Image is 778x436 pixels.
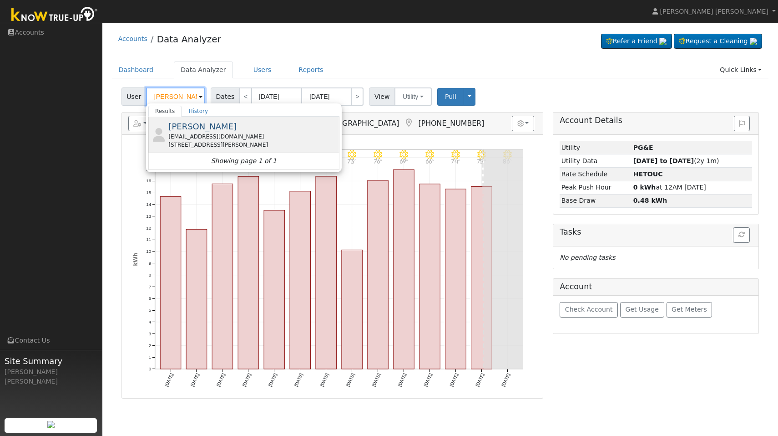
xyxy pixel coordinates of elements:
a: Map [404,118,414,128]
i: Showing page 1 of 1 [211,156,277,166]
div: [EMAIL_ADDRESS][DOMAIN_NAME] [168,133,337,141]
text: 3 [148,331,151,336]
a: < [239,87,252,106]
span: [PERSON_NAME] [168,122,237,131]
text: 14 [146,202,151,207]
input: Select a User [146,87,205,106]
rect: onclick="" [238,177,259,369]
span: Get Meters [672,306,707,313]
text: [DATE] [345,373,355,388]
div: [PERSON_NAME] [PERSON_NAME] [5,367,97,386]
button: Utility [394,87,432,106]
a: Refer a Friend [601,34,672,49]
a: History [182,106,215,117]
rect: onclick="" [186,230,207,369]
button: Pull [437,88,464,106]
text: [DATE] [293,373,303,388]
text: 5 [148,308,151,313]
text: 2 [148,343,151,348]
text: 0 [148,366,151,371]
button: Get Usage [620,302,664,318]
text: 9 [148,261,151,266]
text: 12 [146,226,151,231]
a: Results [148,106,182,117]
text: [DATE] [449,373,459,388]
strong: [DATE] to [DATE] [633,157,694,164]
text: 6 [148,296,151,301]
text: 4 [148,319,151,324]
span: Get Usage [626,306,659,313]
text: [DATE] [190,373,200,388]
strong: K [633,170,663,178]
strong: 0 kWh [633,184,656,191]
a: Data Analyzer [157,34,221,45]
text: 1 [148,355,151,360]
i: No pending tasks [560,254,615,261]
text: 15 [146,190,151,195]
img: retrieve [659,38,667,45]
text: [DATE] [319,373,329,388]
i: 8/14 - MostlyClear [348,150,356,159]
text: [DATE] [475,373,485,388]
span: (2y 1m) [633,157,719,164]
rect: onclick="" [368,180,389,369]
rect: onclick="" [471,187,492,369]
td: at 12AM [DATE] [631,181,752,194]
h5: Account [560,282,592,291]
span: [PERSON_NAME] [PERSON_NAME] [660,8,768,15]
span: Dates [211,87,240,106]
i: 8/18 - Clear [451,150,460,159]
span: [PHONE_NUMBER] [418,119,484,128]
p: 76° [370,159,385,164]
span: Site Summary [5,355,97,367]
p: 73° [344,159,359,164]
text: [DATE] [500,373,511,388]
text: 11 [146,237,151,242]
text: [DATE] [242,373,252,388]
a: Request a Cleaning [674,34,762,49]
rect: onclick="" [419,184,440,369]
text: [DATE] [371,373,381,388]
p: 69° [396,159,411,164]
text: [DATE] [164,373,174,388]
rect: onclick="" [316,176,337,369]
text: [DATE] [267,373,278,388]
rect: onclick="" [212,184,233,369]
text: [DATE] [216,373,226,388]
button: Refresh [733,227,750,243]
a: Accounts [118,35,147,42]
p: 66° [422,159,437,164]
a: Quick Links [713,62,768,78]
a: Data Analyzer [174,62,233,78]
td: Utility [560,141,631,154]
img: Know True-Up [7,5,102,26]
text: [DATE] [397,373,407,388]
span: Pull [445,93,456,100]
rect: onclick="" [394,170,414,369]
text: [DATE] [423,373,433,388]
img: retrieve [750,38,757,45]
rect: onclick="" [160,197,181,369]
i: 8/15 - Clear [374,150,382,159]
span: View [369,87,395,106]
i: 8/19 - Clear [477,150,486,159]
rect: onclick="" [290,191,311,369]
p: 75° [474,159,489,164]
rect: onclick="" [264,210,285,369]
h5: Tasks [560,227,752,237]
a: Dashboard [112,62,161,78]
rect: onclick="" [342,250,363,369]
rect: onclick="" [445,189,466,369]
td: Base Draw [560,194,631,207]
text: 7 [148,284,151,289]
td: Rate Schedule [560,168,631,181]
h5: Account Details [560,116,752,125]
text: 16 [146,179,151,184]
button: Check Account [560,302,618,318]
td: Utility Data [560,154,631,168]
a: > [351,87,364,106]
strong: 0.48 kWh [633,197,667,204]
text: kWh [132,253,139,266]
i: 8/16 - Clear [399,150,408,159]
img: retrieve [47,421,55,428]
